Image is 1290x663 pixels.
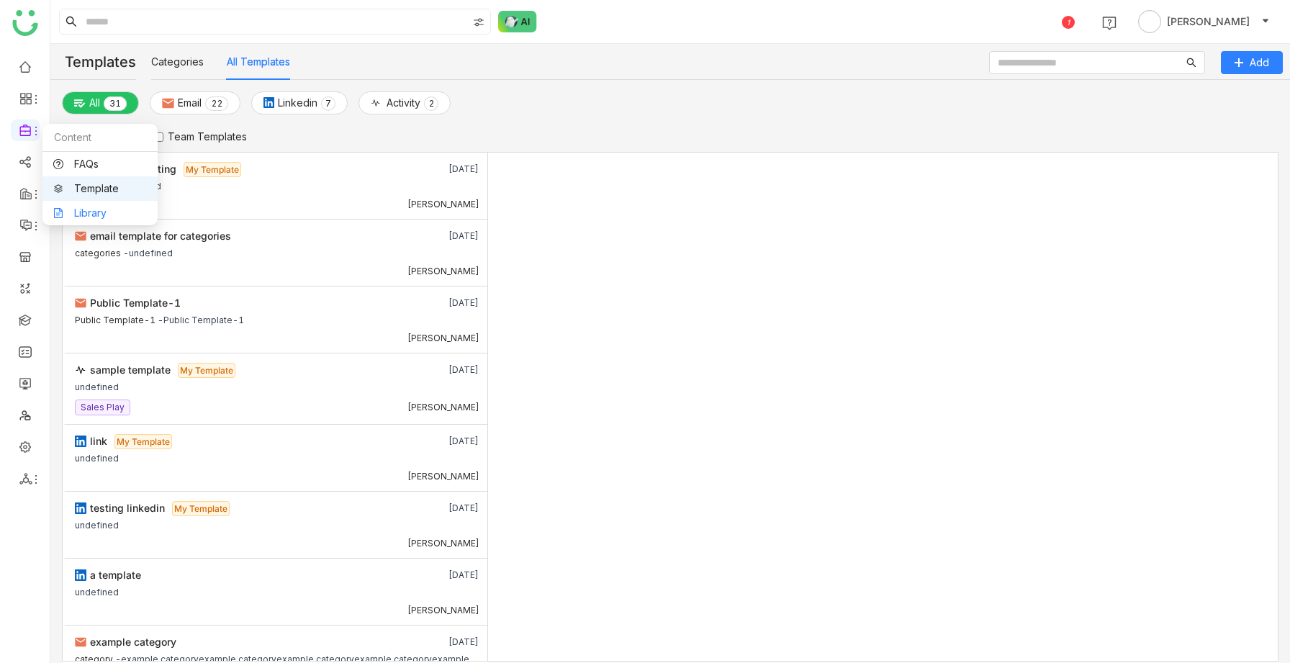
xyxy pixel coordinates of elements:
[1221,51,1283,74] button: Add
[1167,14,1250,30] span: [PERSON_NAME]
[109,96,115,111] p: 3
[217,96,222,111] p: 2
[74,98,86,109] img: plainalloptions.svg
[407,266,479,277] div: [PERSON_NAME]
[75,311,163,326] div: Public Template-1 -
[407,402,479,413] div: [PERSON_NAME]
[1062,16,1075,29] div: 1
[424,96,438,111] nz-badge-sup: 2
[163,311,244,326] div: Public Template-1
[251,91,348,114] button: Linkedin
[407,471,479,482] div: [PERSON_NAME]
[154,129,247,145] label: Team Templates
[1102,16,1117,30] img: help.svg
[387,95,420,111] span: Activity
[227,54,290,70] button: All Templates
[398,362,479,378] div: [DATE]
[407,605,479,616] div: [PERSON_NAME]
[1138,10,1161,33] img: avatar
[75,502,86,514] img: linkedin.svg
[62,91,139,114] button: All
[53,184,147,194] a: Template
[428,96,434,111] p: 2
[407,538,479,549] div: [PERSON_NAME]
[498,11,537,32] img: ask-buddy-normal.svg
[114,434,172,449] span: My Template
[115,96,121,111] p: 1
[90,435,107,447] span: link
[151,54,204,70] button: Categories
[407,199,479,210] div: [PERSON_NAME]
[75,364,86,376] img: activity.svg
[90,230,231,242] span: email template for categories
[1135,10,1273,33] button: [PERSON_NAME]
[321,96,335,111] nz-badge-sup: 7
[150,91,240,114] button: Email
[75,636,86,648] img: email.svg
[211,96,217,111] p: 2
[75,400,130,415] nz-tag: Sales Play
[75,516,119,531] div: undefined
[398,567,479,583] div: [DATE]
[53,208,147,218] a: Library
[90,569,141,581] span: a template
[358,91,451,114] button: Activity
[129,244,173,259] div: undefined
[75,230,86,242] img: email.svg
[104,96,127,111] nz-badge-sup: 31
[53,159,147,169] a: FAQs
[398,634,479,650] div: [DATE]
[50,44,136,80] div: Templates
[178,363,235,378] span: My Template
[154,132,163,142] input: Team Templates
[398,228,479,244] div: [DATE]
[398,295,479,311] div: [DATE]
[90,364,171,376] span: sample template
[407,333,479,344] div: [PERSON_NAME]
[75,436,86,447] img: linkedin.svg
[1250,55,1269,71] span: Add
[178,95,202,111] span: Email
[90,502,165,514] span: testing linkedin
[75,297,86,309] img: email.svg
[398,161,479,177] div: [DATE]
[89,95,100,111] span: All
[90,636,176,648] span: example category
[398,500,479,516] div: [DATE]
[75,378,119,393] div: undefined
[42,124,158,152] div: Content
[172,501,230,516] span: My Template
[75,449,119,464] div: undefined
[184,162,241,177] span: My Template
[75,244,129,259] div: categories -
[75,569,86,581] img: linkedin.svg
[90,297,181,309] span: Public Template-1
[263,97,274,108] img: linkedin.svg
[12,10,38,36] img: logo
[75,583,119,598] div: undefined
[473,17,484,28] img: search-type.svg
[205,96,228,111] nz-badge-sup: 22
[325,96,331,111] p: 7
[278,95,317,111] span: Linkedin
[162,97,174,109] img: email.svg
[398,433,479,449] div: [DATE]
